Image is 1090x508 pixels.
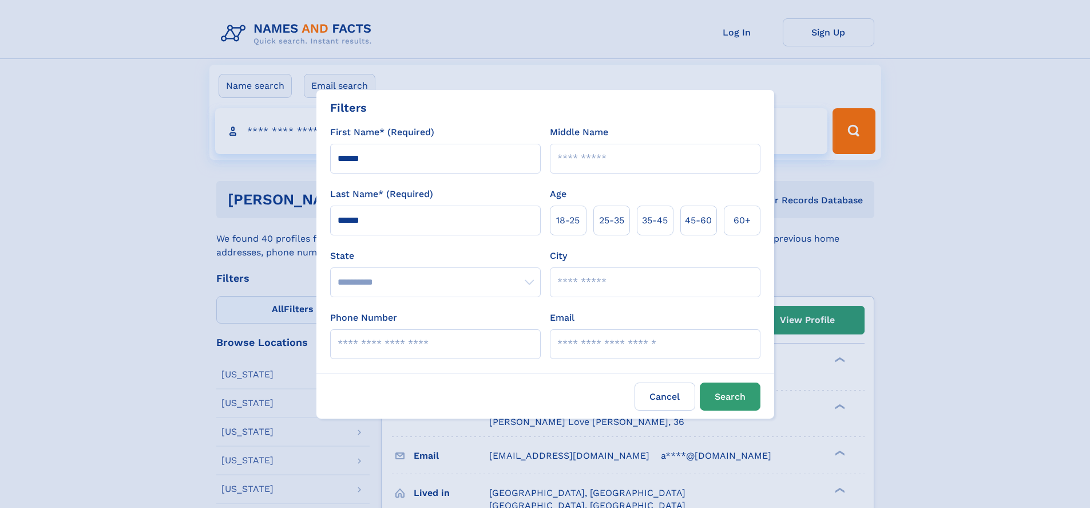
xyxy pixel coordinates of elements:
label: State [330,249,541,263]
label: Phone Number [330,311,397,325]
div: Filters [330,99,367,116]
label: Cancel [635,383,695,411]
label: Email [550,311,574,325]
label: Last Name* (Required) [330,187,433,201]
label: Age [550,187,566,201]
label: Middle Name [550,125,608,139]
span: 18‑25 [556,214,580,227]
span: 35‑45 [642,214,668,227]
button: Search [700,383,760,411]
span: 25‑35 [599,214,624,227]
label: City [550,249,567,263]
span: 45‑60 [685,214,712,227]
span: 60+ [734,214,751,227]
label: First Name* (Required) [330,125,434,139]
